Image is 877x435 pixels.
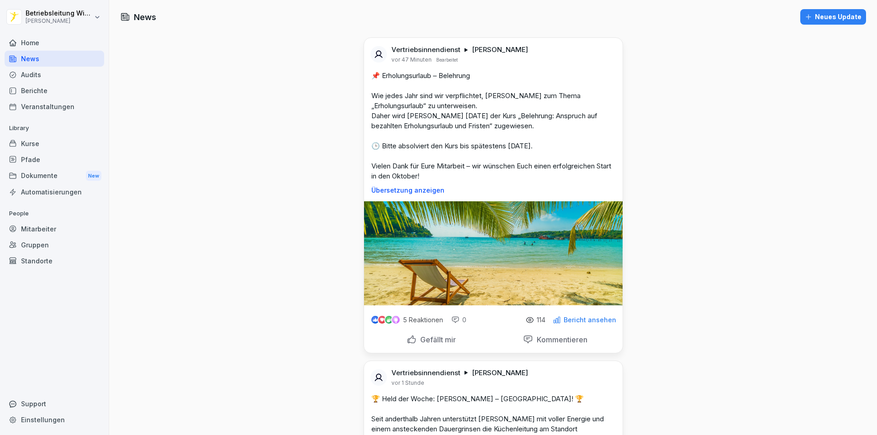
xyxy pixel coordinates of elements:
[5,99,104,115] a: Veranstaltungen
[451,315,466,325] div: 0
[5,152,104,168] a: Pfade
[5,35,104,51] a: Home
[5,412,104,428] a: Einstellungen
[26,10,92,17] p: Betriebsleitung Wismar
[805,12,861,22] div: Neues Update
[371,316,379,324] img: like
[472,45,528,54] p: [PERSON_NAME]
[26,18,92,24] p: [PERSON_NAME]
[391,56,432,63] p: vor 47 Minuten
[436,56,458,63] p: Bearbeitet
[385,316,393,324] img: celebrate
[371,187,615,194] p: Übersetzung anzeigen
[392,316,400,324] img: inspiring
[391,368,460,377] p: Vertriebsinnendienst
[391,379,424,387] p: vor 1 Stunde
[5,168,104,184] a: DokumenteNew
[391,45,460,54] p: Vertriebsinnendienst
[5,136,104,152] a: Kurse
[564,316,616,324] p: Bericht ansehen
[537,316,545,324] p: 114
[5,67,104,83] a: Audits
[403,316,443,324] p: 5 Reaktionen
[417,335,456,344] p: Gefällt mir
[533,335,587,344] p: Kommentieren
[800,9,866,25] button: Neues Update
[5,206,104,221] p: People
[5,253,104,269] a: Standorte
[5,184,104,200] a: Automatisierungen
[364,201,623,305] img: i1f0egp5ecgpw5hbj0uum7fz.png
[472,368,528,377] p: [PERSON_NAME]
[5,51,104,67] a: News
[371,71,615,181] p: 📌 Erholungsurlaub – Belehrung Wie jedes Jahr sind wir verpflichtet, [PERSON_NAME] zum Thema „Erho...
[5,237,104,253] a: Gruppen
[5,168,104,184] div: Dokumente
[5,121,104,136] p: Library
[134,11,156,23] h1: News
[5,83,104,99] a: Berichte
[5,396,104,412] div: Support
[86,171,101,181] div: New
[5,221,104,237] a: Mitarbeiter
[379,316,386,323] img: love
